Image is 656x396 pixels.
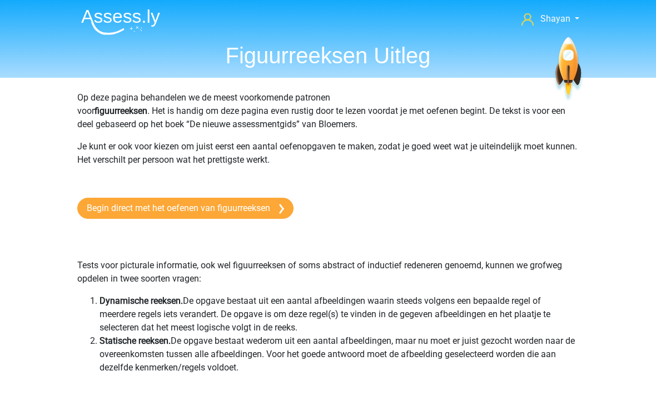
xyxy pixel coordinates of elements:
a: Begin direct met het oefenen van figuurreeksen [77,198,294,219]
p: Je kunt er ook voor kiezen om juist eerst een aantal oefenopgaven te maken, zodat je goed weet wa... [77,140,579,180]
img: arrow-right.e5bd35279c78.svg [279,204,284,214]
li: De opgave bestaat uit een aantal afbeeldingen waarin steeds volgens een bepaalde regel of meerder... [100,294,579,334]
b: Dynamische reeksen. [100,295,183,306]
p: Op deze pagina behandelen we de meest voorkomende patronen voor . Het is handig om deze pagina ev... [77,91,579,131]
img: spaceship.7d73109d6933.svg [553,37,584,102]
li: De opgave bestaat wederom uit een aantal afbeeldingen, maar nu moet er juist gezocht worden naar ... [100,334,579,374]
b: figuurreeksen [95,106,147,116]
b: Statische reeksen. [100,335,171,346]
span: Shayan [540,13,570,24]
a: Shayan [517,12,584,26]
p: Tests voor picturale informatie, ook wel figuurreeksen of soms abstract of inductief redeneren ge... [77,232,579,285]
img: Assessly [81,9,160,35]
h1: Figuurreeksen Uitleg [72,42,584,69]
